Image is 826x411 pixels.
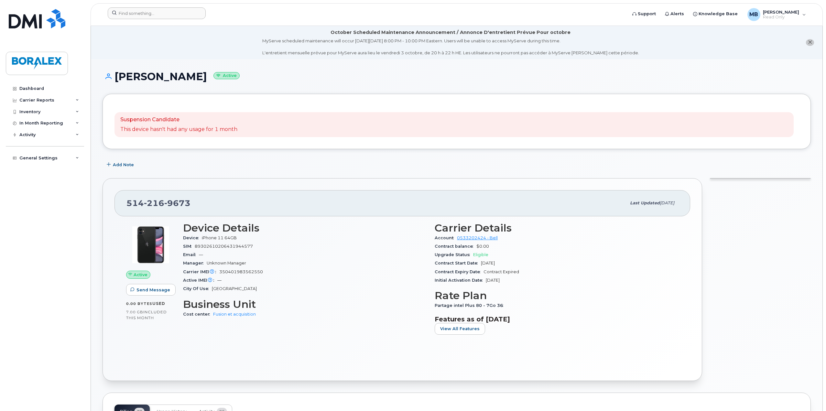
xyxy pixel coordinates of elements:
span: used [152,301,165,306]
a: Fusion et acquisition [213,312,256,317]
p: This device hasn't had any usage for 1 month [120,126,237,133]
span: $0.00 [476,244,489,249]
span: Last updated [630,200,660,205]
span: Send Message [136,287,170,293]
button: close notification [806,39,814,46]
a: 0533202424 - Bell [457,235,498,240]
span: Partage intel Plus 80 - 7Go 36 [435,303,506,308]
h3: Features as of [DATE] [435,315,679,323]
span: [GEOGRAPHIC_DATA] [212,286,257,291]
span: Contract Expiry Date [435,269,484,274]
span: 89302610206431944577 [195,244,253,249]
h1: [PERSON_NAME] [103,71,811,82]
span: 514 [126,198,190,208]
button: Add Note [103,159,139,170]
span: Eligible [473,252,488,257]
span: Contract Start Date [435,261,481,265]
span: Unknown Manager [207,261,246,265]
span: included this month [126,309,167,320]
span: [DATE] [660,200,674,205]
span: Active IMEI [183,278,217,283]
span: Initial Activation Date [435,278,486,283]
span: Account [435,235,457,240]
span: 9673 [164,198,190,208]
span: SIM [183,244,195,249]
h3: Carrier Details [435,222,679,234]
p: Suspension Candidate [120,116,237,124]
h3: Business Unit [183,298,427,310]
h3: Device Details [183,222,427,234]
small: Active [213,72,240,80]
span: Device [183,235,202,240]
span: Manager [183,261,207,265]
span: [DATE] [481,261,495,265]
span: 0.00 Bytes [126,301,152,306]
span: Carrier IMEI [183,269,219,274]
span: Add Note [113,162,134,168]
div: MyServe scheduled maintenance will occur [DATE][DATE] 8:00 PM - 10:00 PM Eastern. Users will be u... [262,38,639,56]
span: View All Features [440,326,480,332]
span: Cost center [183,312,213,317]
span: 216 [144,198,164,208]
span: — [217,278,222,283]
span: Contract balance [435,244,476,249]
div: October Scheduled Maintenance Announcement / Annonce D'entretient Prévue Pour octobre [331,29,571,36]
img: iPhone_11.jpg [131,225,170,264]
span: Email [183,252,199,257]
span: — [199,252,203,257]
span: Active [134,272,147,278]
span: 7.00 GB [126,310,143,314]
span: City Of Use [183,286,212,291]
h3: Rate Plan [435,290,679,301]
span: [DATE] [486,278,500,283]
span: Upgrade Status [435,252,473,257]
span: iPhone 11 64GB [202,235,237,240]
button: View All Features [435,323,485,335]
button: Send Message [126,284,176,296]
span: 350401983562550 [219,269,263,274]
span: Contract Expired [484,269,519,274]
